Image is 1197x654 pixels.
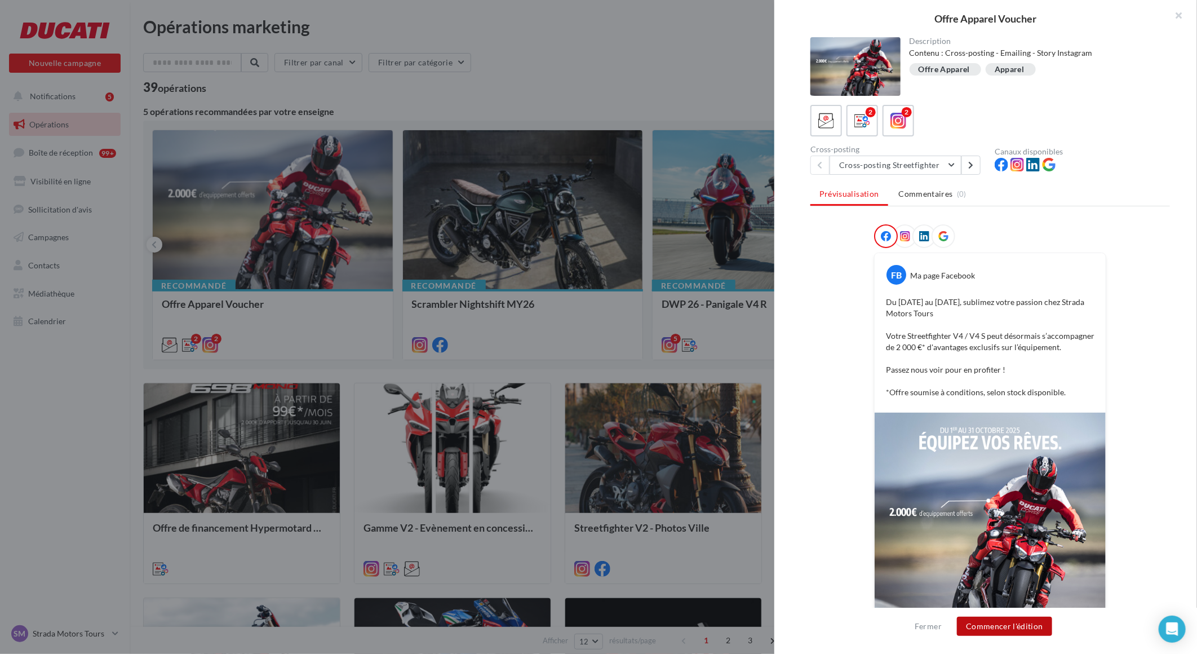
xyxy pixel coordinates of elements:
[910,37,1161,45] div: Description
[810,145,986,153] div: Cross-posting
[910,270,975,281] div: Ma page Facebook
[957,617,1052,636] button: Commencer l'édition
[830,156,961,175] button: Cross-posting Streetfighter
[1159,616,1186,643] div: Open Intercom Messenger
[910,47,1161,59] div: Contenu : Cross-posting - Emailing - Story Instagram
[995,148,1170,156] div: Canaux disponibles
[995,65,1024,74] div: Apparel
[957,189,967,198] span: (0)
[910,620,946,633] button: Fermer
[886,265,906,285] div: FB
[792,14,1179,24] div: Offre Apparel Voucher
[902,107,912,117] div: 2
[899,188,953,200] span: Commentaires
[919,65,970,74] div: Offre Apparel
[866,107,876,117] div: 2
[886,297,1094,398] p: Du [DATE] au [DATE], sublimez votre passion chez Strada Motors Tours Votre Streetfighter V4 / V4 ...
